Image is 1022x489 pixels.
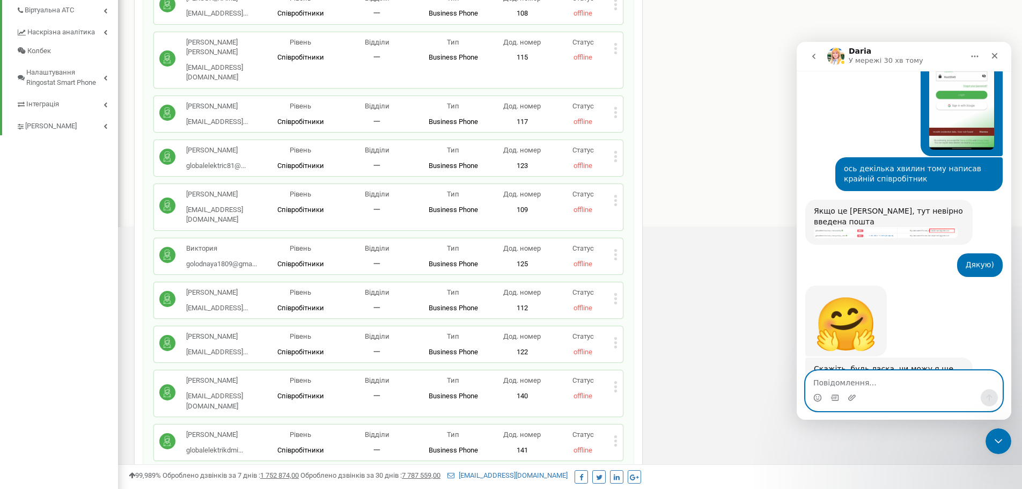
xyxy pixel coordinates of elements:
[429,446,478,454] span: Business Phone
[503,376,541,384] span: Дод. номер
[290,288,311,296] span: Рівень
[491,205,553,215] p: 109
[290,38,311,46] span: Рівень
[34,352,42,360] button: вибір GIF-файлів
[447,38,459,46] span: Тип
[17,322,167,343] div: Скажіть, будь ласка, чи можу я ще чимось допомогти?
[9,211,206,244] div: Станіслав каже…
[26,68,104,87] span: Налаштування Ringostat Smart Phone
[277,392,324,400] span: Співробітники
[429,9,478,17] span: Business Phone
[429,53,478,61] span: Business Phone
[186,118,248,126] span: [EMAIL_ADDRESS]...
[300,471,440,479] span: Оброблено дзвінків за 30 днів :
[402,471,440,479] u: 7 787 559,00
[574,446,592,454] span: offline
[365,38,389,46] span: Відділи
[26,99,59,110] span: Інтеграція
[163,471,299,479] span: Оброблено дзвінків за 7 днів :
[186,162,246,170] span: globalelektric81@...
[186,63,262,83] p: [EMAIL_ADDRESS][DOMAIN_NAME]
[9,158,176,203] div: Якщо це [PERSON_NAME], тут невірно введена пошта
[503,244,541,252] span: Дод. номер
[572,288,594,296] span: Статус
[491,259,553,269] p: 125
[9,316,176,349] div: Скажіть, будь ласка, чи можу я ще чимось допомогти?
[365,332,389,340] span: Відділи
[373,304,380,312] span: 一
[186,446,243,454] span: globalelektrikdmi...
[572,376,594,384] span: Статус
[447,288,459,296] span: Тип
[9,316,206,373] div: Daria каже…
[16,92,118,114] a: Інтеграція
[429,348,478,356] span: Business Phone
[447,376,459,384] span: Тип
[574,53,592,61] span: offline
[186,392,243,410] span: [EMAIL_ADDRESS][DOMAIN_NAME]
[9,244,90,315] div: hugging face
[290,430,311,439] span: Рівень
[447,146,459,154] span: Тип
[373,206,380,214] span: 一
[186,260,257,268] span: golodnaya1809@gma...
[9,329,205,347] textarea: Повідомлення...
[572,332,594,340] span: Статус
[572,190,594,198] span: Статус
[491,9,553,19] p: 108
[503,146,541,154] span: Дод. номер
[373,9,380,17] span: 一
[39,115,206,149] div: ось декілька хвилин тому написав крайній співробітник
[9,158,206,211] div: Daria каже…
[572,146,594,154] span: Статус
[574,206,592,214] span: offline
[574,162,592,170] span: offline
[429,260,478,268] span: Business Phone
[186,38,262,57] p: [PERSON_NAME] [PERSON_NAME]
[365,190,389,198] span: Відділи
[169,218,197,229] div: Дякую)
[447,471,568,479] a: [EMAIL_ADDRESS][DOMAIN_NAME]
[27,27,95,38] span: Наскрізна аналітика
[373,162,380,170] span: 一
[447,190,459,198] span: Тип
[365,102,389,110] span: Відділи
[574,348,592,356] span: offline
[429,392,478,400] span: Business Phone
[447,102,459,110] span: Тип
[491,446,553,456] p: 141
[9,115,206,158] div: Станіслав каже…
[797,42,1011,420] iframe: Intercom live chat
[186,189,262,200] p: [PERSON_NAME]
[574,304,592,312] span: offline
[160,211,206,235] div: Дякую)
[373,348,380,356] span: 一
[277,446,324,454] span: Співробітники
[503,38,541,46] span: Дод. номер
[365,376,389,384] span: Відділи
[429,162,478,170] span: Business Phone
[186,430,243,440] p: [PERSON_NAME]
[447,244,459,252] span: Тип
[574,392,592,400] span: offline
[986,428,1011,454] iframe: Intercom live chat
[447,430,459,439] span: Тип
[186,206,243,224] span: [EMAIL_ADDRESS][DOMAIN_NAME]
[17,257,82,308] div: hugging face
[429,206,478,214] span: Business Phone
[572,102,594,110] span: Статус
[277,162,324,170] span: Співробітники
[491,347,553,357] p: 122
[186,288,248,298] p: [PERSON_NAME]
[572,244,594,252] span: Статус
[365,288,389,296] span: Відділи
[491,391,553,402] p: 140
[16,20,118,42] a: Наскрізна аналітика
[491,161,553,171] p: 123
[277,118,324,126] span: Співробітники
[365,146,389,154] span: Відділи
[491,117,553,127] p: 117
[503,430,541,439] span: Дод. номер
[373,53,380,61] span: 一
